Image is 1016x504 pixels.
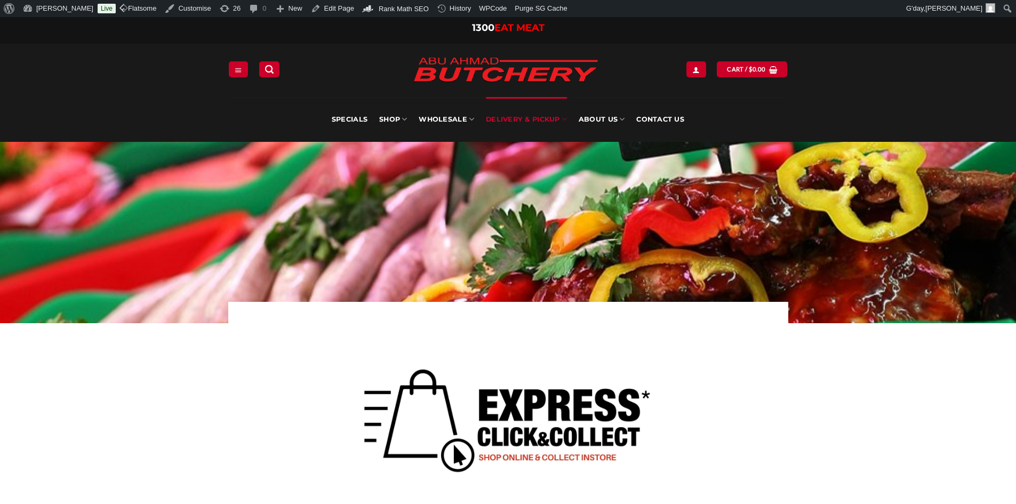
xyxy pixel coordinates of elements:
[494,22,545,34] span: EAT MEAT
[486,97,567,142] a: Delivery & Pickup
[717,61,787,77] a: View cart
[229,61,248,77] a: Menu
[259,61,279,77] a: Search
[332,97,367,142] a: Specials
[579,97,625,142] a: About Us
[404,50,607,91] img: Abu Ahmad Butchery
[636,97,684,142] a: Contact Us
[472,22,545,34] a: 1300EAT MEAT
[472,22,494,34] span: 1300
[749,65,753,74] span: $
[986,3,995,13] img: Avatar of Amanni Elmir
[925,4,982,12] span: [PERSON_NAME]
[379,5,429,13] span: Rank Math SEO
[348,339,668,494] img: Click and Collect
[749,66,766,73] bdi: 0.00
[379,97,407,142] a: SHOP
[686,61,706,77] a: My account
[419,97,474,142] a: Wholesale
[98,4,116,13] a: Live
[727,65,765,74] span: Cart /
